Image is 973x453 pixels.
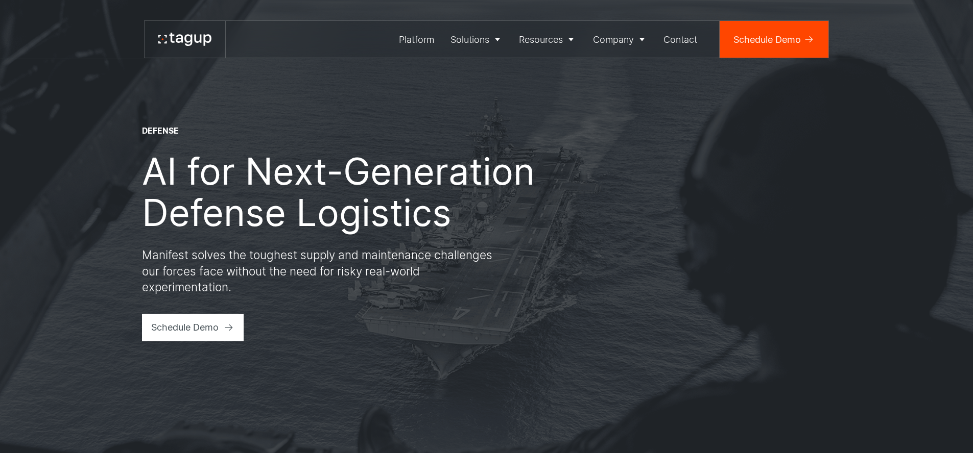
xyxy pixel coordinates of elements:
[511,21,585,58] a: Resources
[151,320,219,334] div: Schedule Demo
[593,33,634,46] div: Company
[399,33,434,46] div: Platform
[663,33,697,46] div: Contact
[142,247,510,295] p: Manifest solves the toughest supply and maintenance challenges our forces face without the need f...
[142,314,244,341] a: Schedule Demo
[391,21,443,58] a: Platform
[442,21,511,58] a: Solutions
[656,21,706,58] a: Contact
[733,33,801,46] div: Schedule Demo
[450,33,489,46] div: Solutions
[720,21,828,58] a: Schedule Demo
[142,150,571,233] h1: AI for Next-Generation Defense Logistics
[519,33,563,46] div: Resources
[585,21,656,58] a: Company
[142,125,179,137] div: DEFENSE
